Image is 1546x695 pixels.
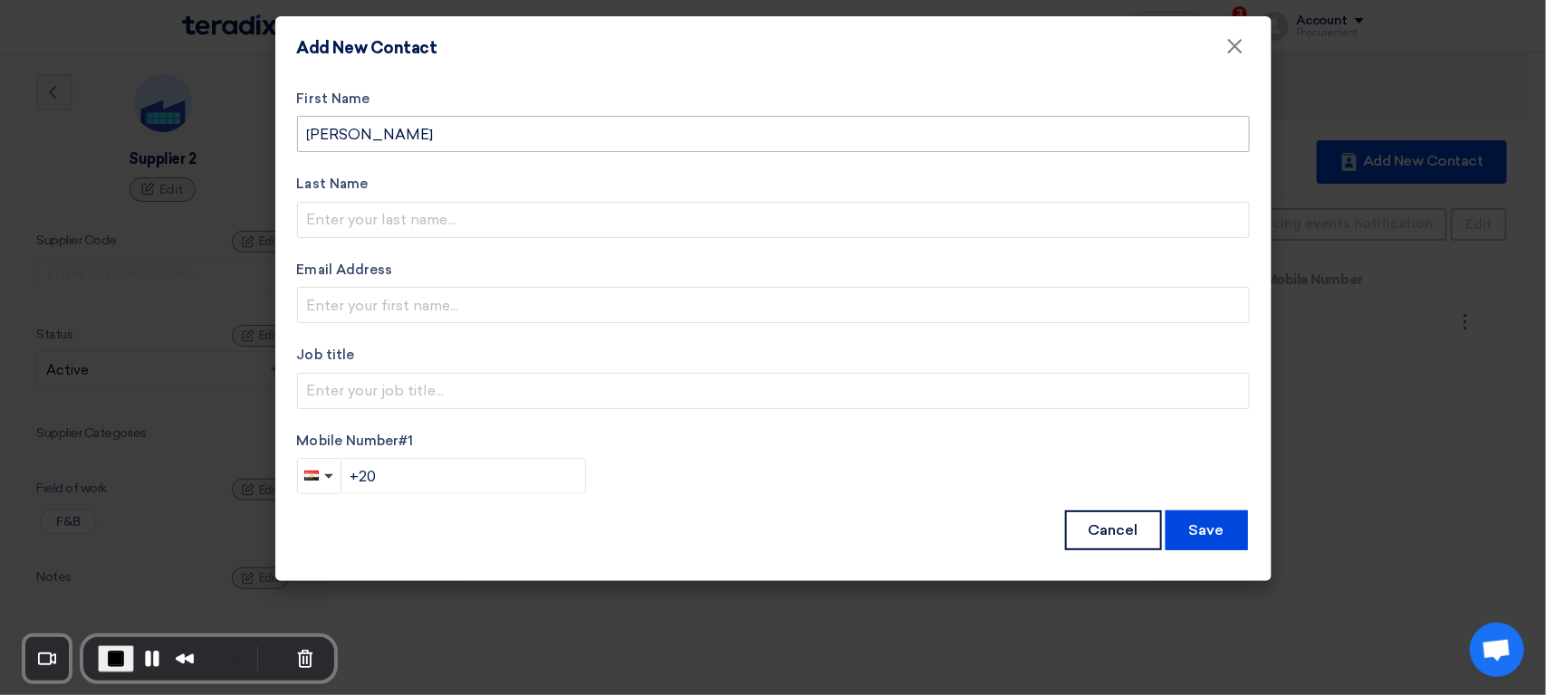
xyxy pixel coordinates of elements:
[297,202,1250,238] input: Enter your last name...
[297,174,1250,195] label: Last Name
[297,260,1250,281] label: Email Address
[297,116,1250,152] input: Enter your first name...
[297,38,437,58] h4: Add New Contact
[297,345,1250,366] label: Job title
[297,431,1250,452] label: Mobile Number #1
[297,287,1250,323] input: Enter your first name...
[297,373,1250,409] input: Enter your job title...
[1166,510,1248,550] button: Save
[1065,510,1162,550] button: Cancel
[1226,33,1244,69] span: ×
[297,89,1250,109] label: First Name
[1470,623,1524,677] a: Open chat
[1212,29,1259,65] button: Close
[341,458,586,494] input: Enter your phone number...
